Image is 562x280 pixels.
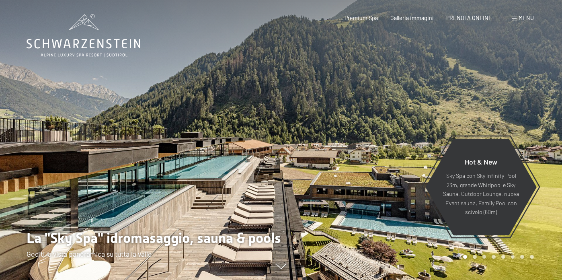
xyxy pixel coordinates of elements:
[463,255,467,259] div: Carousel Page 1 (Current Slide)
[473,255,477,259] div: Carousel Page 2
[390,14,434,21] a: Galleria immagini
[492,255,496,259] div: Carousel Page 4
[443,171,519,217] p: Sky Spa con Sky infinity Pool 23m, grande Whirlpool e Sky Sauna, Outdoor Lounge, nuova Event saun...
[501,255,505,259] div: Carousel Page 5
[446,14,492,21] a: PRENOTA ONLINE
[460,255,533,259] div: Carousel Pagination
[520,255,524,259] div: Carousel Page 7
[345,14,378,21] a: Premium Spa
[530,255,534,259] div: Carousel Page 8
[519,14,534,21] span: Menu
[465,157,497,166] span: Hot & New
[425,138,537,236] a: Hot & New Sky Spa con Sky infinity Pool 23m, grande Whirlpool e Sky Sauna, Outdoor Lounge, nuova ...
[511,255,515,259] div: Carousel Page 6
[482,255,486,259] div: Carousel Page 3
